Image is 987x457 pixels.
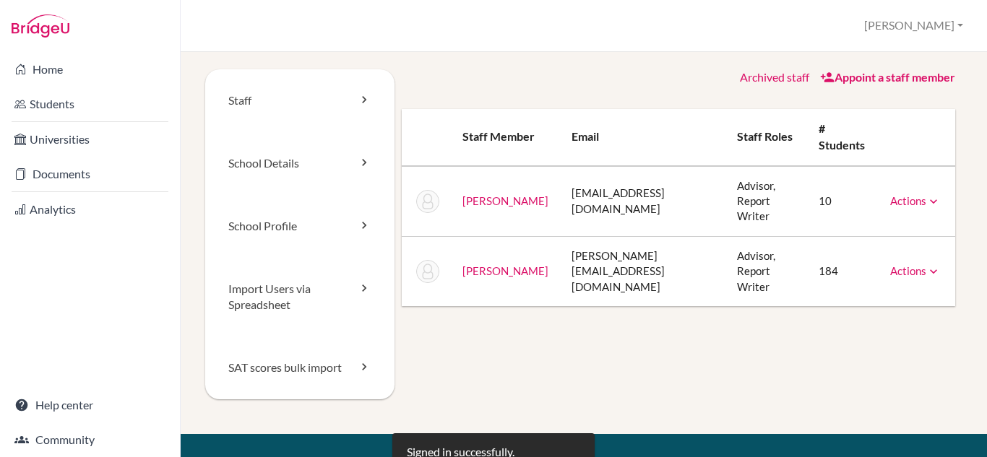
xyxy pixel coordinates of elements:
[807,236,879,306] td: 184
[205,132,395,195] a: School Details
[740,70,809,84] a: Archived staff
[205,258,395,337] a: Import Users via Spreadsheet
[416,190,439,213] img: K Davis
[807,109,879,166] th: # students
[3,425,177,454] a: Community
[3,391,177,419] a: Help center
[890,194,941,207] a: Actions
[451,109,560,166] th: Staff member
[820,70,955,84] a: Appoint a staff member
[205,69,395,132] a: Staff
[725,236,806,306] td: Advisor, Report Writer
[462,194,548,207] a: [PERSON_NAME]
[12,14,69,38] img: Bridge-U
[416,260,439,283] img: Kenneth Davis
[890,264,941,277] a: Actions
[858,12,970,39] button: [PERSON_NAME]
[725,166,806,237] td: Advisor, Report Writer
[3,160,177,188] a: Documents
[205,336,395,399] a: SAT scores bulk import
[807,166,879,237] td: 10
[560,236,725,306] td: [PERSON_NAME][EMAIL_ADDRESS][DOMAIN_NAME]
[3,195,177,224] a: Analytics
[462,264,548,277] a: [PERSON_NAME]
[3,125,177,154] a: Universities
[3,90,177,118] a: Students
[560,109,725,166] th: Email
[725,109,806,166] th: Staff roles
[205,195,395,258] a: School Profile
[3,55,177,84] a: Home
[560,166,725,237] td: [EMAIL_ADDRESS][DOMAIN_NAME]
